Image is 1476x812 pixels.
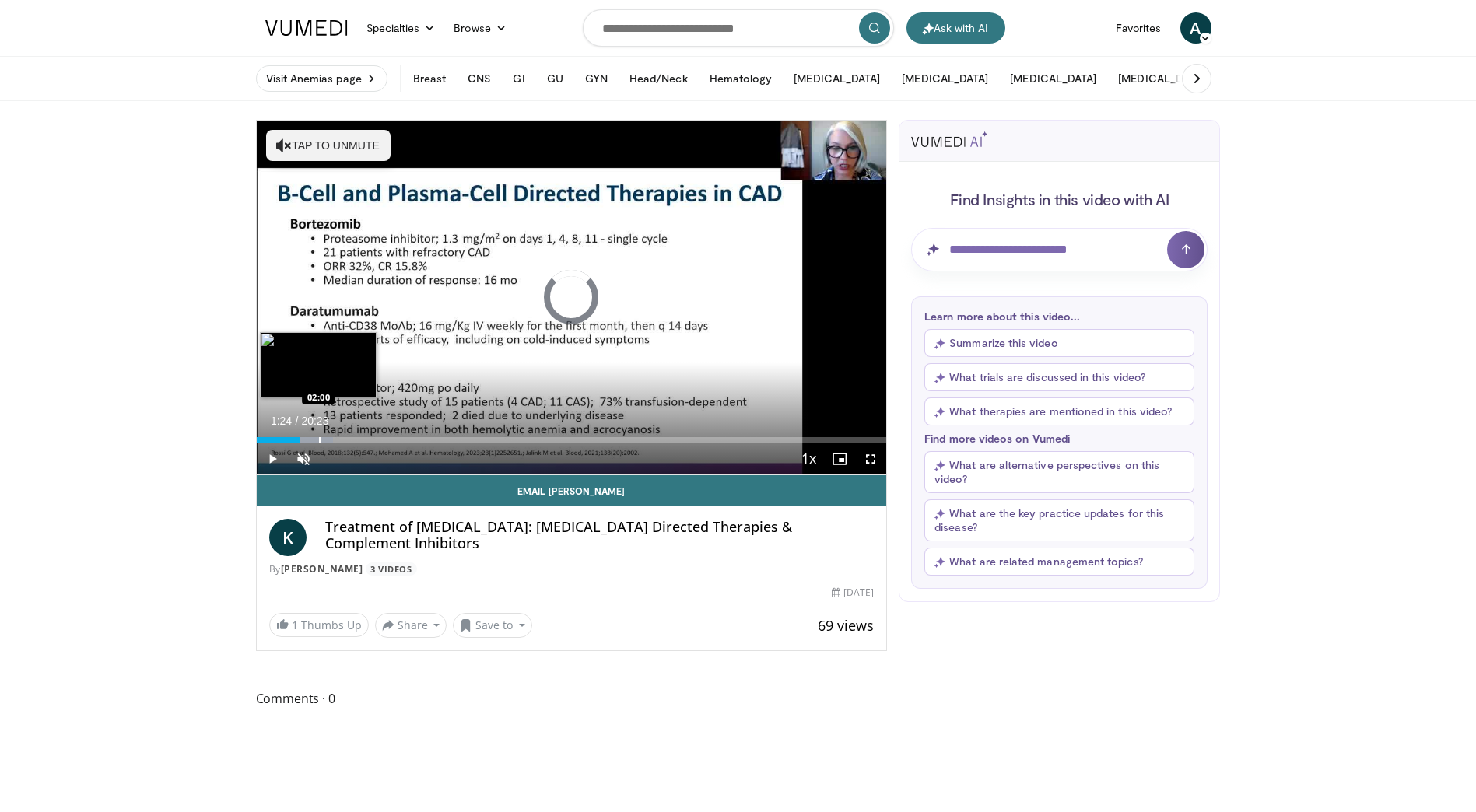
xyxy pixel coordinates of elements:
[576,63,617,94] button: GYN
[892,63,997,94] button: [MEDICAL_DATA]
[1001,63,1106,94] button: [MEDICAL_DATA]
[906,12,1005,44] button: Ask with AI
[818,616,874,635] span: 69 views
[1106,12,1171,44] a: Favorites
[784,63,889,94] button: [MEDICAL_DATA]
[924,310,1194,323] p: Learn more about this video...
[943,614,1176,808] iframe: Advertisement
[1109,63,1214,94] button: [MEDICAL_DATA]
[292,618,298,632] span: 1
[269,562,875,576] div: By
[855,443,886,474] button: Fullscreen
[375,613,447,638] button: Share
[583,9,894,47] input: Search topics, interventions
[911,131,987,147] img: vumedi-ai-logo.svg
[260,332,377,397] img: image.jpeg
[793,443,824,474] button: Playback Rate
[288,443,319,474] button: Unmute
[269,519,307,556] a: K
[366,562,417,576] a: 3 Videos
[924,363,1194,391] button: What trials are discussed in this video?
[281,562,363,576] a: [PERSON_NAME]
[257,437,887,443] div: Progress Bar
[325,519,875,552] h4: Treatment of [MEDICAL_DATA]: [MEDICAL_DATA] Directed Therapies & Complement Inhibitors
[256,688,888,709] span: Comments 0
[257,475,887,506] a: Email [PERSON_NAME]
[911,228,1208,271] input: Question for AI
[271,415,292,427] span: 1:24
[404,63,455,94] button: Breast
[924,548,1194,576] button: What are related management topics?
[924,499,1194,541] button: What are the key practice updates for this disease?
[257,443,288,474] button: Play
[924,397,1194,425] button: What therapies are mentioned in this video?
[824,443,855,474] button: Enable picture-in-picture mode
[538,63,573,94] button: GU
[911,189,1208,209] h4: Find Insights in this video with AI
[620,63,697,94] button: Head/Neck
[453,613,532,638] button: Save to
[301,415,328,427] span: 20:23
[503,63,534,94] button: GI
[924,451,1194,493] button: What are alternative perspectives on this video?
[458,63,500,94] button: CNS
[266,130,391,161] button: Tap to unmute
[357,12,445,44] a: Specialties
[832,586,874,600] div: [DATE]
[296,415,299,427] span: /
[256,65,387,92] a: Visit Anemias page
[265,20,348,36] img: VuMedi Logo
[269,613,369,637] a: 1 Thumbs Up
[257,121,887,475] video-js: Video Player
[1180,12,1211,44] a: A
[924,432,1194,445] p: Find more videos on Vumedi
[924,329,1194,357] button: Summarize this video
[700,63,782,94] button: Hematology
[444,12,516,44] a: Browse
